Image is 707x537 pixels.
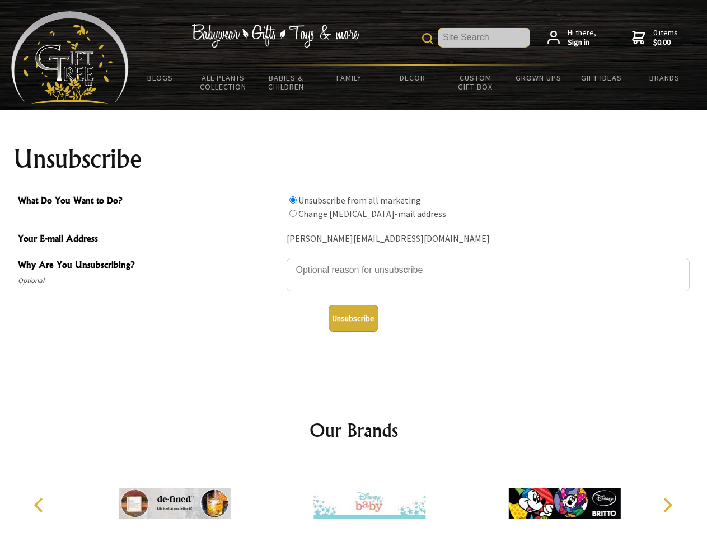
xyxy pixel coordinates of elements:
[633,66,696,89] a: Brands
[18,274,281,288] span: Optional
[192,66,255,98] a: All Plants Collection
[18,194,281,210] span: What Do You Want to Do?
[287,230,690,248] div: [PERSON_NAME][EMAIL_ADDRESS][DOMAIN_NAME]
[129,66,192,89] a: BLOGS
[298,208,446,219] label: Change [MEDICAL_DATA]-mail address
[507,66,570,89] a: Grown Ups
[28,493,53,517] button: Previous
[568,28,596,48] span: Hi there,
[381,66,444,89] a: Decor
[191,24,359,48] img: Babywear - Gifts - Toys & more
[547,28,596,48] a: Hi there,Sign in
[13,145,694,172] h1: Unsubscribe
[318,66,381,89] a: Family
[22,417,685,444] h2: Our Brands
[298,195,421,206] label: Unsubscribe from all marketing
[568,37,596,48] strong: Sign in
[438,28,530,47] input: Site Search
[18,258,281,274] span: Why Are You Unsubscribing?
[329,305,378,332] button: Unsubscribe
[422,33,433,44] img: product search
[570,66,633,89] a: Gift Ideas
[255,66,318,98] a: Babies & Children
[11,11,129,104] img: Babyware - Gifts - Toys and more...
[653,37,678,48] strong: $0.00
[287,258,690,291] textarea: Why Are You Unsubscribing?
[653,27,678,48] span: 0 items
[632,28,678,48] a: 0 items$0.00
[655,493,680,517] button: Next
[444,66,507,98] a: Custom Gift Box
[18,232,281,248] span: Your E-mail Address
[289,196,297,204] input: What Do You Want to Do?
[289,210,297,217] input: What Do You Want to Do?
